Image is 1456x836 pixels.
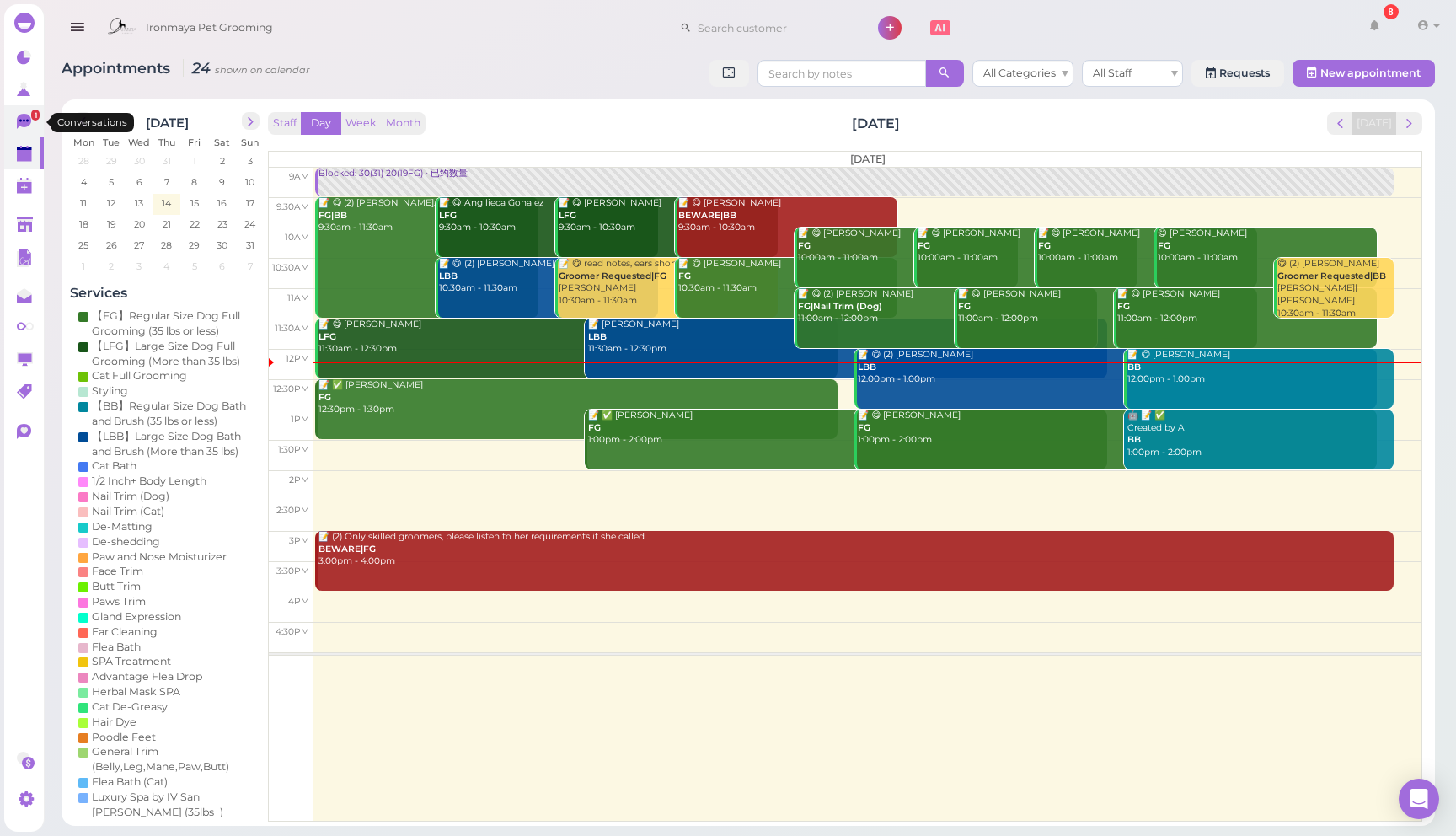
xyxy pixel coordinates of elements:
div: 📝 😋 (2) [PERSON_NAME]. [PERSON_NAME] 9:30am - 11:30am [318,197,538,234]
div: 📝 (2) Only skilled groomers, please listen to her requirements if she called 3:00pm - 4:00pm [318,531,1394,568]
button: [DATE] [1352,112,1397,135]
span: Fri [188,137,201,148]
span: 2pm [289,474,309,485]
div: 📝 😋 [PERSON_NAME] 10:00am - 11:00am [917,228,1137,265]
span: 9am [289,171,309,182]
input: Search customer [692,14,855,41]
a: Requests [1191,60,1284,87]
span: 6 [135,174,144,190]
b: BB [1127,434,1141,445]
span: 1 [191,153,198,169]
b: Groomer Requested|FG [559,271,666,281]
b: LBB [858,362,876,372]
div: 📝 ✅ [PERSON_NAME] 1:00pm - 2:00pm [587,410,1107,447]
i: 24 [183,59,310,77]
span: 3pm [289,535,309,546]
b: FG [678,271,691,281]
button: Month [381,112,426,135]
b: Groomer Requested|BB [1277,271,1386,281]
div: Poodle Feet [92,730,156,745]
span: 22 [188,217,201,232]
span: Ironmaya Pet Grooming [146,4,273,51]
div: Open Intercom Messenger [1399,779,1439,819]
h4: Services [70,285,264,301]
span: 1:30pm [278,444,309,455]
div: Styling [92,383,128,399]
b: FG [588,422,601,433]
input: Search by notes [757,60,926,87]
button: next [1396,112,1422,135]
div: 📝 😋 read notes, ears short [PERSON_NAME] 10:30am - 11:30am [558,258,778,308]
span: All Staff [1093,67,1132,79]
div: Cat Full Grooming [92,368,187,383]
span: 2:30pm [276,505,309,516]
div: Nail Trim (Cat) [92,504,164,519]
div: 📝 😋 [PERSON_NAME] 10:30am - 11:30am [677,258,897,295]
span: 14 [160,196,173,211]
h2: [DATE] [852,114,900,133]
span: All Categories [983,67,1056,79]
span: 23 [216,217,229,232]
span: 10:30am [272,262,309,273]
div: 【LBB】Large Size Dog Bath and Brush (More than 35 lbs) [92,429,255,459]
div: 1/2 Inch+ Body Length [92,474,206,489]
span: 16 [216,196,228,211]
b: FG [858,422,870,433]
span: 29 [104,153,119,169]
span: 3 [246,153,254,169]
span: 2 [218,153,227,169]
button: next [242,112,260,130]
span: Wed [128,137,150,148]
span: 13 [133,196,145,211]
span: 10 [244,174,256,190]
small: shown on calendar [215,64,310,76]
span: Sat [214,137,230,148]
b: LBB [439,271,458,281]
b: FG [1117,301,1130,312]
div: 📝 ✅ [PERSON_NAME] 12:30pm - 1:30pm [318,379,838,416]
div: 【FG】Regular Size Dog Full Grooming (35 lbs or less) [92,308,255,339]
span: 7 [246,259,254,274]
span: 15 [189,196,201,211]
b: FG [318,392,331,403]
div: 📝 [PERSON_NAME] 11:30am - 12:30pm [587,319,1107,356]
b: FG [1038,240,1051,251]
div: 📝 😋 [PERSON_NAME] 9:30am - 10:30am [677,197,897,234]
div: General Trim (Belly,Leg,Mane,Paw,Butt) [92,744,255,774]
div: 😋 (2) [PERSON_NAME] [PERSON_NAME]|[PERSON_NAME] 10:30am - 11:30am [1277,258,1394,319]
div: Blocked: 30(31) 20(19FG) • 已约数量 [318,168,1394,180]
span: 1 [80,259,87,274]
span: 25 [77,238,90,253]
div: Cat Bath [92,458,136,474]
div: 📝 😋 (2) [PERSON_NAME] 10:30am - 11:30am [438,258,658,295]
div: 📝 😋 [PERSON_NAME] 1:00pm - 2:00pm [857,410,1377,447]
b: FG|Nail Trim (Dog) [798,301,882,312]
div: 😋 [PERSON_NAME] 10:00am - 11:00am [1157,228,1377,265]
span: 4:30pm [276,626,309,637]
span: 9 [217,174,227,190]
div: 📝 😋 [PERSON_NAME] 9:30am - 10:30am [558,197,778,234]
span: 8 [190,174,199,190]
button: Day [301,112,341,135]
span: 9:30am [276,201,309,212]
span: 11:30am [275,323,309,334]
button: Staff [268,112,302,135]
span: 2 [107,259,115,274]
a: 1 [4,105,44,137]
div: Hair Dye [92,715,136,730]
span: 31 [244,238,256,253]
span: Sun [241,137,259,148]
div: 📝 😋 [PERSON_NAME] 12:00pm - 1:00pm [1127,349,1394,386]
button: Week [340,112,382,135]
span: 3:30pm [276,565,309,576]
div: Flea Bath (Cat) [92,774,168,790]
span: 4pm [288,596,309,607]
div: Herbal Mask SPA [92,684,180,699]
b: BEWARE|BB [678,210,736,221]
span: 1 [31,110,40,121]
span: Appointments [62,59,174,77]
b: FG [958,301,971,312]
span: 29 [187,238,201,253]
span: New appointment [1320,67,1421,79]
span: 30 [215,238,229,253]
